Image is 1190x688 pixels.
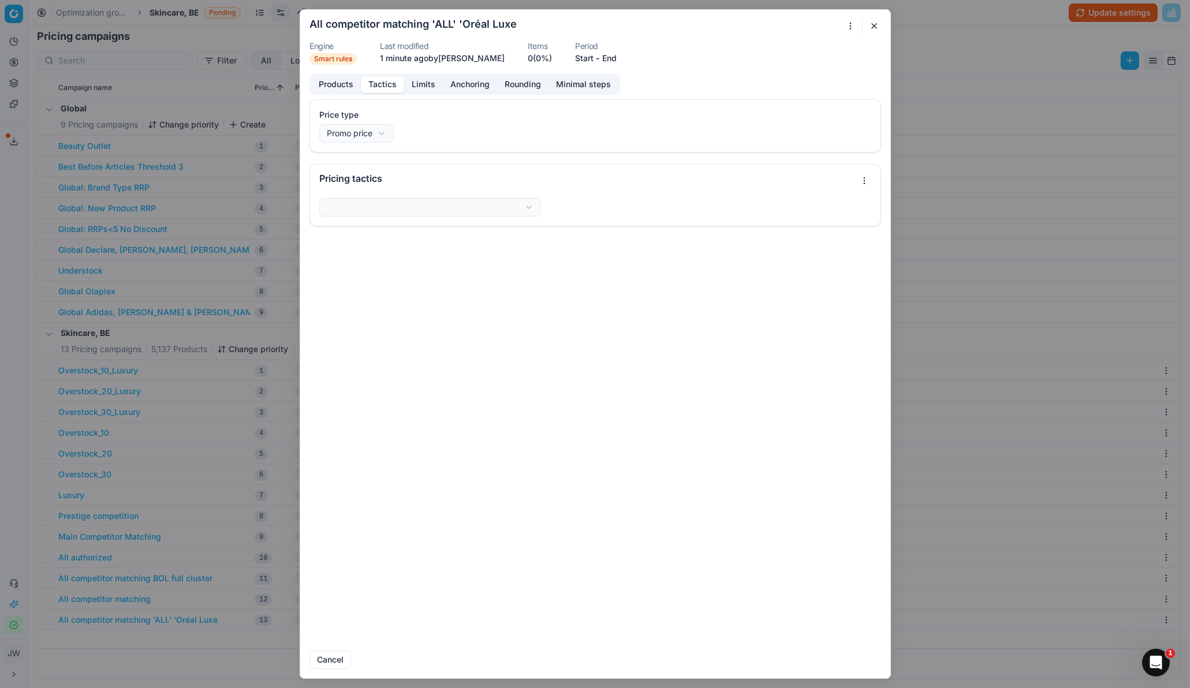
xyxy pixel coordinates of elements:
span: - [596,53,600,64]
a: 0(0%) [528,53,552,64]
button: Rounding [497,76,549,93]
div: Pricing tactics [319,174,855,183]
dt: Period [575,42,617,50]
dt: Engine [309,42,357,50]
button: Limits [404,76,443,93]
iframe: Intercom live chat [1142,649,1170,676]
dt: Last modified [380,42,505,50]
dt: Items [528,42,552,50]
span: 1 minute ago by [PERSON_NAME] [380,53,505,63]
span: 1 [1166,649,1175,658]
button: End [602,53,617,64]
button: Start [575,53,594,64]
button: Cancel [309,650,351,669]
label: Price type [319,109,871,121]
span: Smart rules [309,53,357,65]
button: Products [311,76,361,93]
button: Anchoring [443,76,497,93]
h2: All competitor matching 'ALL' 'Oréal Luxe [309,19,517,29]
button: Minimal steps [549,76,618,93]
button: Tactics [361,76,404,93]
